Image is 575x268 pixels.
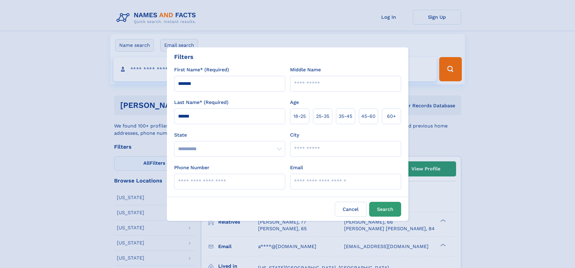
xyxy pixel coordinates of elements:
span: 18‑25 [293,113,306,120]
label: First Name* (Required) [174,66,229,73]
label: Email [290,164,303,171]
span: 25‑35 [316,113,329,120]
label: Phone Number [174,164,209,171]
label: Age [290,99,299,106]
label: Cancel [335,202,367,217]
label: State [174,131,285,139]
label: Middle Name [290,66,321,73]
span: 60+ [387,113,396,120]
div: Filters [174,52,193,61]
span: 35‑45 [339,113,352,120]
label: Last Name* (Required) [174,99,228,106]
button: Search [369,202,401,217]
span: 45‑60 [361,113,375,120]
label: City [290,131,299,139]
